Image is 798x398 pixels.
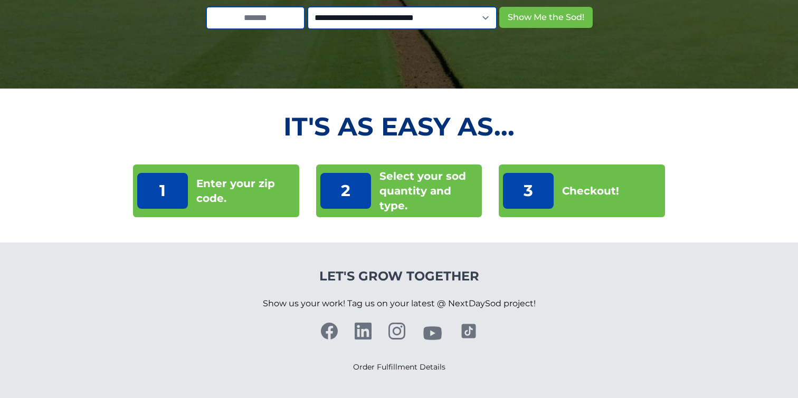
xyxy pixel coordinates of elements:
p: Select your sod quantity and type. [379,169,478,213]
p: Show us your work! Tag us on your latest @ NextDaySod project! [263,285,536,323]
p: 3 [503,173,554,209]
h2: It's as Easy As... [133,114,665,139]
p: Enter your zip code. [196,176,295,206]
p: 1 [137,173,188,209]
a: Order Fulfillment Details [353,362,445,372]
button: Show Me the Sod! [499,7,593,28]
h4: Let's Grow Together [263,268,536,285]
p: 2 [320,173,371,209]
p: Checkout! [562,183,619,198]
